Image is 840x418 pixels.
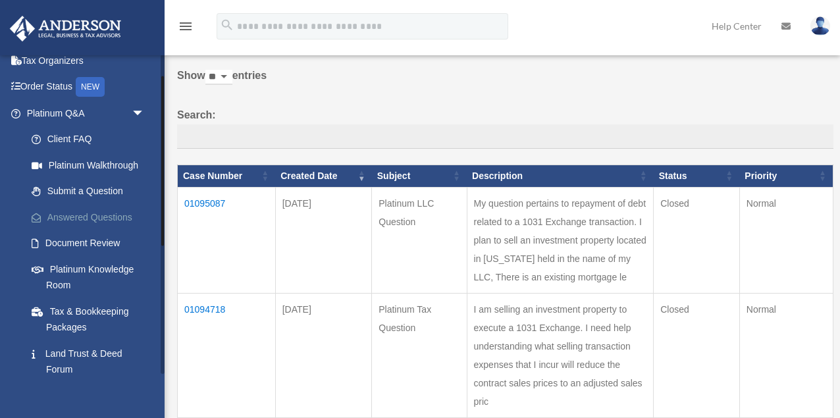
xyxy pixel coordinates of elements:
img: User Pic [810,16,830,36]
a: Platinum Walkthrough [18,152,165,178]
td: Normal [739,293,833,417]
a: menu [178,23,194,34]
td: [DATE] [275,187,372,293]
a: Platinum Knowledge Room [18,256,165,298]
i: search [220,18,234,32]
th: Subject: activate to sort column ascending [372,165,467,188]
td: 01094718 [178,293,276,417]
a: Order StatusNEW [9,74,165,101]
td: I am selling an investment property to execute a 1031 Exchange. I need help understanding what se... [467,293,654,417]
select: Showentries [205,70,232,85]
label: Search: [177,106,833,149]
th: Description: activate to sort column ascending [467,165,654,188]
td: Normal [739,187,833,293]
td: [DATE] [275,293,372,417]
td: Platinum Tax Question [372,293,467,417]
a: Client FAQ [18,126,165,153]
th: Status: activate to sort column ascending [654,165,740,188]
a: Document Review [18,230,165,257]
td: 01095087 [178,187,276,293]
a: Tax & Bookkeeping Packages [18,298,165,340]
label: Show entries [177,66,833,98]
td: Closed [654,187,740,293]
img: Anderson Advisors Platinum Portal [6,16,125,41]
td: My question pertains to repayment of debt related to a 1031 Exchange transaction. I plan to sell ... [467,187,654,293]
div: NEW [76,77,105,97]
a: Tax Organizers [9,47,165,74]
input: Search: [177,124,833,149]
i: menu [178,18,194,34]
th: Created Date: activate to sort column ascending [275,165,372,188]
a: Platinum Q&Aarrow_drop_down [9,100,165,126]
a: Answered Questions [18,204,165,230]
td: Closed [654,293,740,417]
a: Land Trust & Deed Forum [18,340,165,382]
a: Submit a Question [18,178,165,205]
span: arrow_drop_down [132,100,158,127]
th: Case Number: activate to sort column ascending [178,165,276,188]
th: Priority: activate to sort column ascending [739,165,833,188]
td: Platinum LLC Question [372,187,467,293]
